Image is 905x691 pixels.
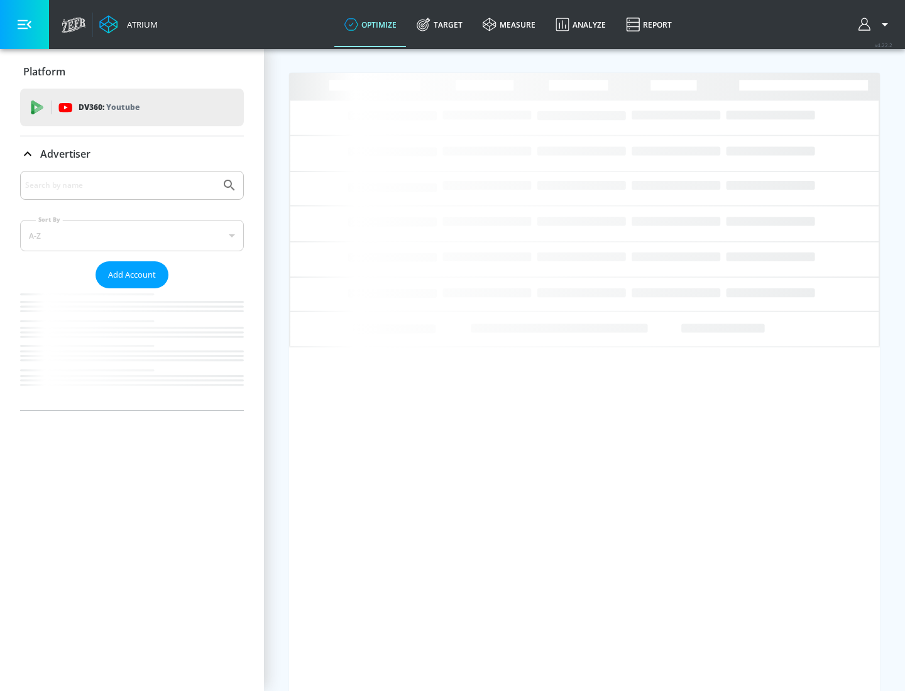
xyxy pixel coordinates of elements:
div: Advertiser [20,171,244,410]
a: Analyze [546,2,616,47]
div: A-Z [20,220,244,251]
a: measure [473,2,546,47]
div: DV360: Youtube [20,89,244,126]
p: DV360: [79,101,140,114]
div: Advertiser [20,136,244,171]
span: v 4.22.2 [875,41,892,48]
div: Platform [20,54,244,89]
p: Youtube [106,101,140,114]
input: Search by name [25,177,216,193]
label: Sort By [36,215,63,224]
div: Atrium [122,19,158,30]
p: Platform [23,65,65,79]
a: optimize [334,2,407,47]
a: Target [407,2,473,47]
a: Report [616,2,682,47]
button: Add Account [96,261,168,288]
p: Advertiser [40,147,90,161]
a: Atrium [99,15,158,34]
span: Add Account [108,268,156,282]
nav: list of Advertiser [20,288,244,410]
